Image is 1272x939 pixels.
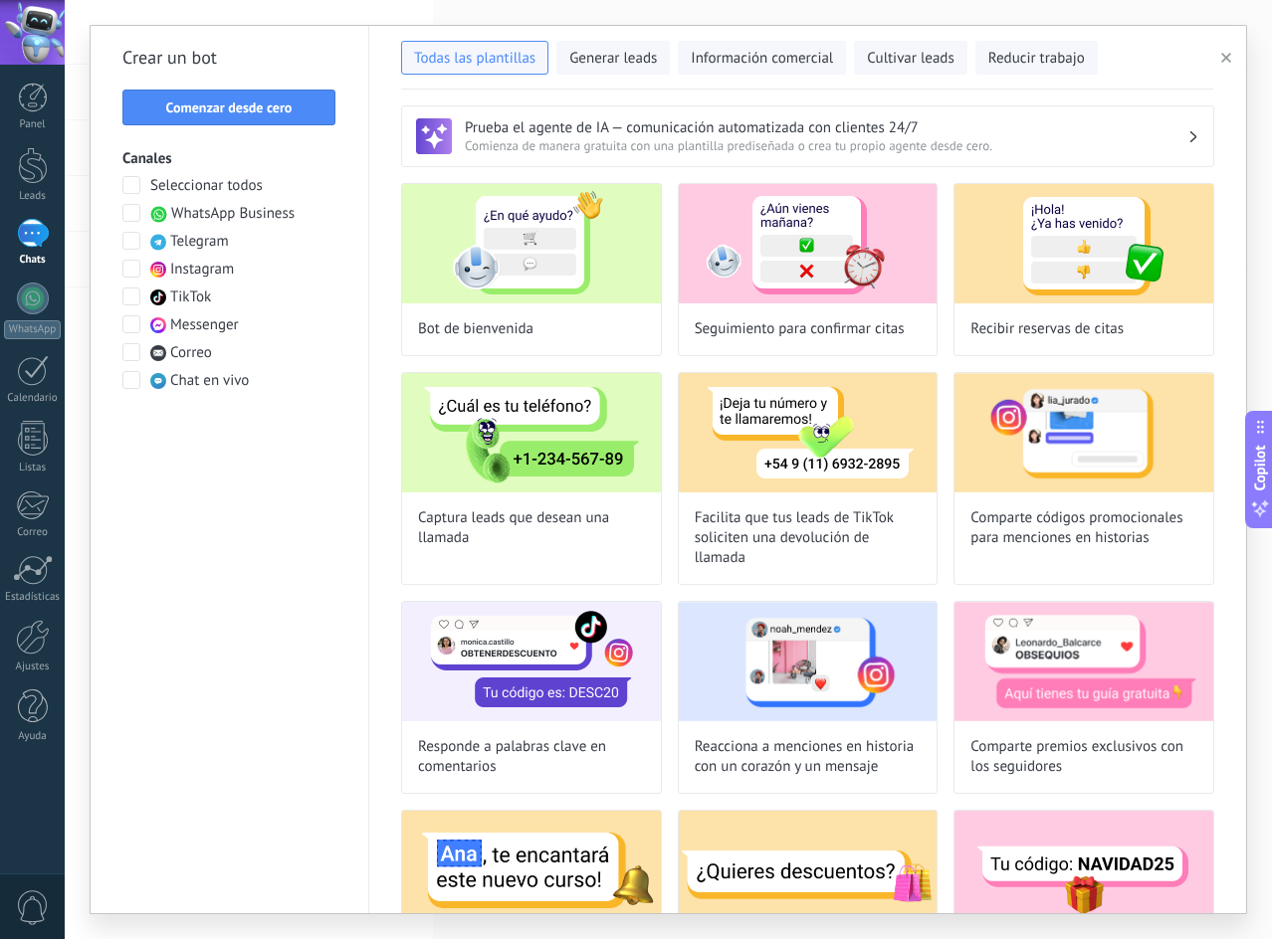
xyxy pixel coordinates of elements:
[691,49,833,69] span: Información comercial
[695,508,922,568] span: Facilita que tus leads de TikTok soliciten una devolución de llamada
[122,149,336,168] h3: Canales
[465,118,1187,137] h3: Prueba el agente de IA — comunicación automatizada con clientes 24/7
[4,462,62,474] div: Listas
[170,315,239,335] span: Messenger
[170,260,234,280] span: Instagram
[954,373,1213,492] img: Comparte códigos promocionales para menciones en historias
[4,118,62,131] div: Panel
[4,660,62,673] div: Ajustes
[970,508,1197,548] span: Comparte códigos promocionales para menciones en historias
[679,373,938,492] img: Facilita que tus leads de TikTok soliciten una devolución de llamada
[122,90,335,125] button: Comenzar desde cero
[170,287,211,307] span: TikTok
[954,811,1213,930] img: Envía cód. promo al recibir palabras clave de clientes por DM en TikTok
[401,41,548,75] button: Todas las plantillas
[402,811,661,930] img: Agenda mensajes promocionales sobre eventos, ofertas y más
[402,184,661,303] img: Bot de bienvenida
[695,737,922,777] span: Reacciona a menciones en historia con un corazón y un mensaje
[414,49,535,69] span: Todas las plantillas
[975,41,1098,75] button: Reducir trabajo
[988,49,1085,69] span: Reducir trabajo
[678,41,846,75] button: Información comercial
[150,176,263,196] span: Seleccionar todos
[171,204,295,224] span: WhatsApp Business
[4,730,62,743] div: Ayuda
[4,254,62,267] div: Chats
[170,343,212,363] span: Correo
[954,602,1213,721] img: Comparte premios exclusivos con los seguidores
[970,319,1124,339] span: Recibir reservas de citas
[695,319,905,339] span: Seguimiento para confirmar citas
[679,184,938,303] img: Seguimiento para confirmar citas
[170,371,249,391] span: Chat en vivo
[4,392,62,405] div: Calendario
[954,184,1213,303] img: Recibir reservas de citas
[418,737,645,777] span: Responde a palabras clave en comentarios
[679,811,938,930] img: Envía códigos promocionales a partir de palabras clave en los mensajes
[867,49,954,69] span: Cultivar leads
[679,602,938,721] img: Reacciona a menciones en historia con un corazón y un mensaje
[4,320,61,339] div: WhatsApp
[569,49,657,69] span: Generar leads
[970,737,1197,777] span: Comparte premios exclusivos con los seguidores
[170,232,229,252] span: Telegram
[402,373,661,492] img: Captura leads que desean una llamada
[1250,446,1270,491] span: Copilot
[166,100,293,114] span: Comenzar desde cero
[465,137,1187,154] span: Comienza de manera gratuita con una plantilla prediseñada o crea tu propio agente desde cero.
[556,41,670,75] button: Generar leads
[4,190,62,203] div: Leads
[4,526,62,539] div: Correo
[122,42,336,74] h2: Crear un bot
[418,319,533,339] span: Bot de bienvenida
[402,602,661,721] img: Responde a palabras clave en comentarios
[4,591,62,604] div: Estadísticas
[418,508,645,548] span: Captura leads que desean una llamada
[854,41,966,75] button: Cultivar leads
